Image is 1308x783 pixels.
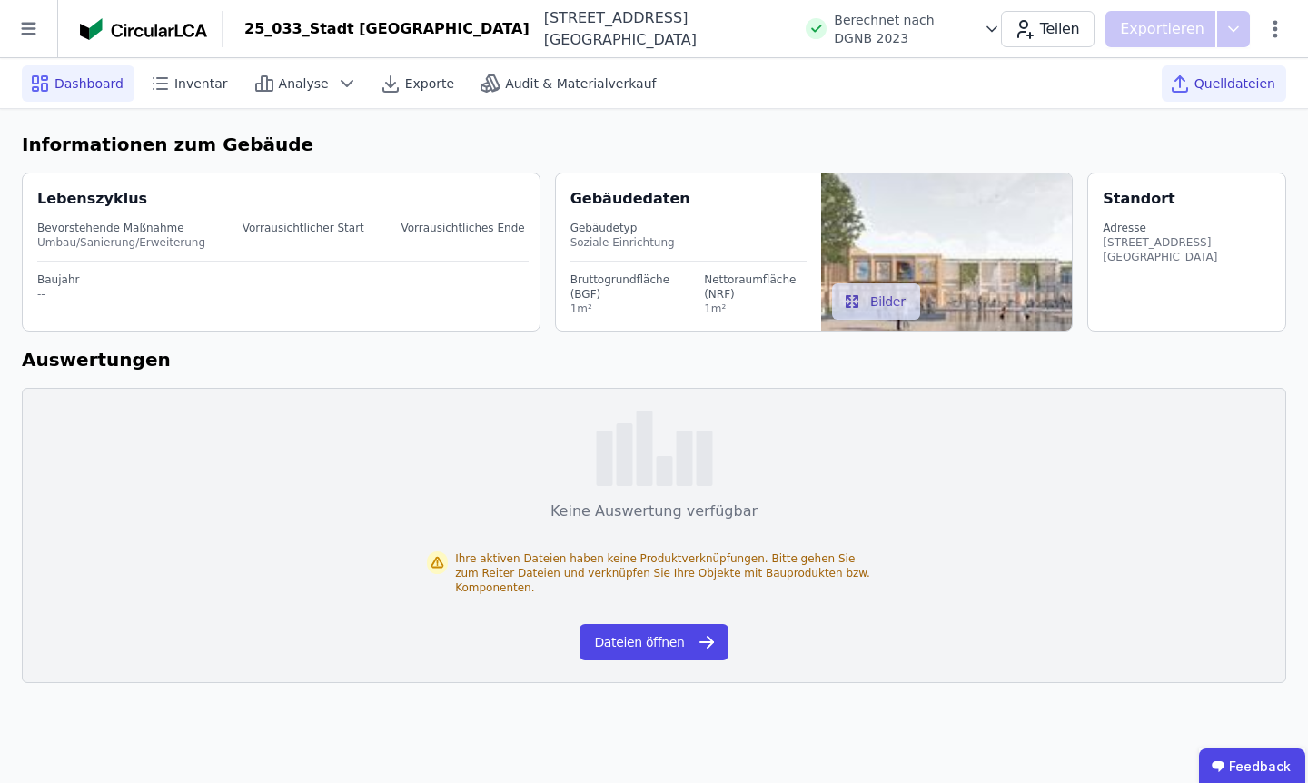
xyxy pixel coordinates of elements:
[80,18,207,40] img: Concular
[1120,18,1208,40] p: Exportieren
[570,188,821,210] div: Gebäudedaten
[37,221,205,235] div: Bevorstehende Maßnahme
[1001,11,1095,47] button: Teilen
[22,346,1286,373] h6: Auswertungen
[174,74,228,93] span: Inventar
[596,411,713,486] img: empty-state
[570,273,679,302] div: Bruttogrundfläche (BGF)
[243,235,364,250] div: --
[530,7,796,51] div: [STREET_ADDRESS][GEOGRAPHIC_DATA]
[244,18,530,40] div: 25_033_Stadt [GEOGRAPHIC_DATA]
[570,221,807,235] div: Gebäudetyp
[834,11,975,47] span: Berechnet nach DGNB 2023
[570,235,807,250] div: Soziale Einrichtung
[37,235,205,250] div: Umbau/Sanierung/Erweiterung
[832,283,920,320] button: Bilder
[279,74,329,93] span: Analyse
[455,551,881,595] div: Ihre aktiven Dateien haben keine Produktverknüpfungen. Bitte gehen Sie zum Reiter Dateien und ver...
[22,131,1286,158] h6: Informationen zum Gebäude
[243,221,364,235] div: Vorrausichtlicher Start
[580,624,728,660] button: Dateien öffnen
[37,273,529,287] div: Baujahr
[505,74,656,93] span: Audit & Materialverkauf
[405,74,454,93] span: Exporte
[1103,188,1174,210] div: Standort
[550,501,758,522] div: Keine Auswertung verfügbar
[401,221,524,235] div: Vorrausichtliches Ende
[37,188,147,210] div: Lebenszyklus
[704,273,807,302] div: Nettoraumfläche (NRF)
[37,287,529,302] div: --
[704,302,807,316] div: 1m²
[1194,74,1275,93] span: Quelldateien
[1103,235,1271,264] div: [STREET_ADDRESS][GEOGRAPHIC_DATA]
[570,302,679,316] div: 1m²
[54,74,124,93] span: Dashboard
[1103,221,1271,235] div: Adresse
[401,235,524,250] div: --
